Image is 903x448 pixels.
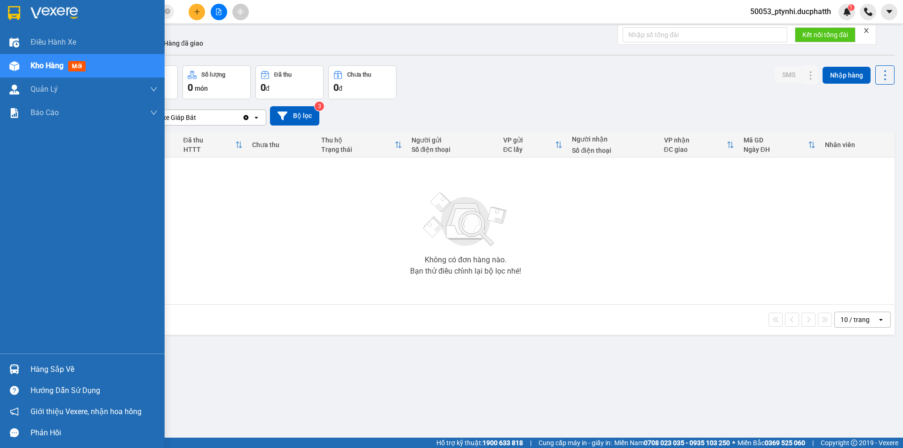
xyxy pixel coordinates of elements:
[659,133,739,157] th: Toggle SortBy
[503,146,555,153] div: ĐC lấy
[851,440,857,446] span: copyright
[255,65,324,99] button: Đã thu0đ
[572,135,654,143] div: Người nhận
[840,315,870,324] div: 10 / trang
[795,27,855,42] button: Kết nối tổng đài
[333,82,339,93] span: 0
[252,141,312,149] div: Chưa thu
[664,136,727,144] div: VP nhận
[9,38,19,47] img: warehouse-icon
[843,8,851,16] img: icon-new-feature
[412,136,494,144] div: Người gửi
[877,316,885,323] svg: open
[743,6,839,17] span: 50053_ptynhi.ducphatth
[253,114,260,121] svg: open
[530,438,531,448] span: |
[266,85,269,92] span: đ
[483,439,523,447] strong: 1900 633 818
[183,136,236,144] div: Đã thu
[68,61,86,71] span: mới
[744,136,808,144] div: Mã GD
[211,4,227,20] button: file-add
[321,136,395,144] div: Thu hộ
[863,27,870,34] span: close
[261,82,266,93] span: 0
[572,147,654,154] div: Số điện thoại
[183,146,236,153] div: HTTT
[31,83,58,95] span: Quản Lý
[321,146,395,153] div: Trạng thái
[499,133,568,157] th: Toggle SortBy
[270,106,319,126] button: Bộ lọc
[31,426,158,440] div: Phản hồi
[188,82,193,93] span: 0
[732,441,735,445] span: ⚪️
[503,136,555,144] div: VP gửi
[242,114,250,121] svg: Clear value
[197,113,198,122] input: Selected Bến xe Giáp Bát.
[31,61,63,70] span: Kho hàng
[150,86,158,93] span: down
[614,438,730,448] span: Miền Nam
[410,267,521,275] div: Bạn thử điều chỉnh lại bộ lọc nhé!
[419,187,513,252] img: svg+xml;base64,PHN2ZyBjbGFzcz0ibGlzdC1wbHVnX19zdmciIHhtbG5zPSJodHRwOi8vd3d3LnczLm9yZy8yMDAwL3N2Zy...
[31,36,76,48] span: Điều hành xe
[881,4,897,20] button: caret-down
[31,362,158,377] div: Hàng sắp về
[737,438,805,448] span: Miền Bắc
[812,438,814,448] span: |
[802,30,848,40] span: Kết nối tổng đài
[195,85,208,92] span: món
[179,133,248,157] th: Toggle SortBy
[775,66,803,83] button: SMS
[849,4,853,11] span: 1
[425,256,507,264] div: Không có đơn hàng nào.
[539,438,612,448] span: Cung cấp máy in - giấy in:
[739,133,820,157] th: Toggle SortBy
[825,141,890,149] div: Nhân viên
[237,8,244,15] span: aim
[317,133,407,157] th: Toggle SortBy
[412,146,494,153] div: Số điện thoại
[823,67,871,84] button: Nhập hàng
[31,406,142,417] span: Giới thiệu Vexere, nhận hoa hồng
[165,8,170,16] span: close-circle
[10,428,19,437] span: message
[215,8,222,15] span: file-add
[9,108,19,118] img: solution-icon
[182,65,251,99] button: Số lượng0món
[315,102,324,111] sup: 3
[232,4,249,20] button: aim
[765,439,805,447] strong: 0369 525 060
[644,439,730,447] strong: 0708 023 035 - 0935 103 250
[189,4,205,20] button: plus
[9,61,19,71] img: warehouse-icon
[339,85,342,92] span: đ
[165,8,170,14] span: close-circle
[664,146,727,153] div: ĐC giao
[885,8,894,16] span: caret-down
[328,65,396,99] button: Chưa thu0đ
[9,364,19,374] img: warehouse-icon
[436,438,523,448] span: Hỗ trợ kỹ thuật:
[31,384,158,398] div: Hướng dẫn sử dụng
[347,71,371,78] div: Chưa thu
[201,71,225,78] div: Số lượng
[150,113,196,122] div: Bến xe Giáp Bát
[744,146,808,153] div: Ngày ĐH
[864,8,872,16] img: phone-icon
[10,386,19,395] span: question-circle
[194,8,200,15] span: plus
[274,71,292,78] div: Đã thu
[623,27,787,42] input: Nhập số tổng đài
[8,6,20,20] img: logo-vxr
[31,107,59,118] span: Báo cáo
[156,32,211,55] button: Hàng đã giao
[9,85,19,94] img: warehouse-icon
[150,109,158,117] span: down
[10,407,19,416] span: notification
[848,4,855,11] sup: 1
